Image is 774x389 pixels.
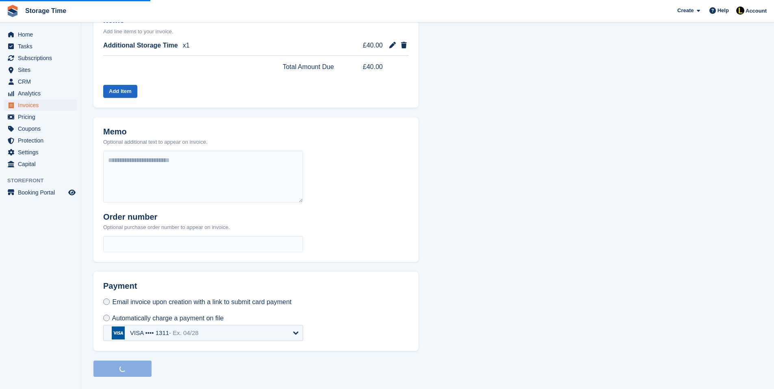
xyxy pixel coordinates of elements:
[7,177,81,185] span: Storefront
[18,64,67,76] span: Sites
[112,298,291,305] span: Email invoice upon creation with a link to submit card payment
[4,187,77,198] a: menu
[103,212,230,222] h2: Order number
[677,6,694,15] span: Create
[112,315,224,322] span: Automatically charge a payment on file
[18,88,67,99] span: Analytics
[7,5,19,17] img: stora-icon-8386f47178a22dfd0bd8f6a31ec36ba5ce8667c1dd55bd0f319d3a0aa187defe.svg
[103,138,208,146] p: Optional additional text to appear on invoice.
[4,147,77,158] a: menu
[18,111,67,123] span: Pricing
[4,41,77,52] a: menu
[4,52,77,64] a: menu
[183,41,190,50] span: x1
[4,64,77,76] a: menu
[746,7,767,15] span: Account
[4,76,77,87] a: menu
[18,158,67,170] span: Capital
[103,223,230,231] p: Optional purchase order number to appear on invoice.
[103,28,409,36] p: Add line items to your invoice.
[352,41,383,50] span: £40.00
[736,6,744,15] img: Laaibah Sarwar
[18,135,67,146] span: Protection
[18,76,67,87] span: CRM
[103,298,110,305] input: Email invoice upon creation with a link to submit card payment
[130,329,199,337] div: VISA •••• 1311
[718,6,729,15] span: Help
[4,158,77,170] a: menu
[4,29,77,40] a: menu
[283,62,334,72] span: Total Amount Due
[4,99,77,111] a: menu
[169,329,199,336] span: - Ex. 04/28
[67,188,77,197] a: Preview store
[4,111,77,123] a: menu
[18,99,67,111] span: Invoices
[103,127,208,136] h2: Memo
[112,326,125,339] img: visa-b694ef4212b07b5f47965f94a99afb91c8fa3d2577008b26e631fad0fb21120b.svg
[103,85,137,98] button: Add Item
[18,41,67,52] span: Tasks
[18,187,67,198] span: Booking Portal
[18,147,67,158] span: Settings
[103,315,110,321] input: Automatically charge a payment on file
[18,123,67,134] span: Coupons
[18,29,67,40] span: Home
[4,135,77,146] a: menu
[103,41,178,50] span: Additional Storage Time
[352,62,383,72] span: £40.00
[18,52,67,64] span: Subscriptions
[4,123,77,134] a: menu
[22,4,69,17] a: Storage Time
[4,88,77,99] a: menu
[103,281,303,297] h2: Payment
